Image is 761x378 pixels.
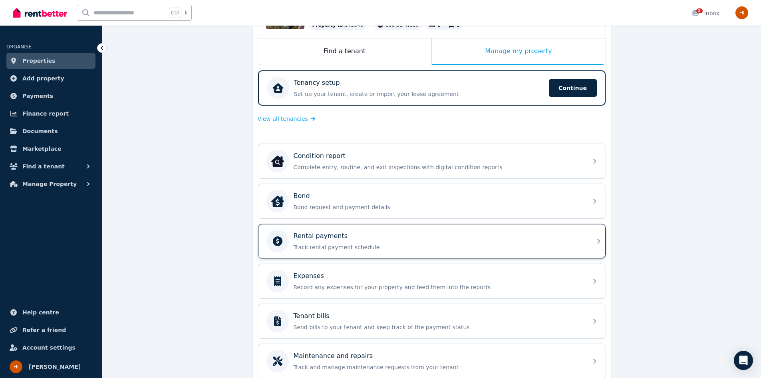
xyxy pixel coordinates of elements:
[294,243,583,251] p: Track rental payment schedule
[10,360,22,373] img: Hasan Imtiaz Ahamed
[22,144,61,154] span: Marketplace
[6,44,32,50] span: ORGANISE
[294,323,583,331] p: Send bills to your tenant and keep track of the payment status
[6,176,95,192] button: Manage Property
[6,53,95,69] a: Properties
[734,351,753,370] div: Open Intercom Messenger
[735,6,748,19] img: Hasan Imtiaz Ahamed
[22,179,77,189] span: Manage Property
[22,109,69,118] span: Finance report
[258,224,606,258] a: Rental paymentsTrack rental payment schedule
[13,7,67,19] img: RentBetter
[22,56,56,66] span: Properties
[258,184,606,218] a: BondBondBond request and payment details
[6,304,95,320] a: Help centre
[6,141,95,157] a: Marketplace
[294,151,346,161] p: Condition report
[6,123,95,139] a: Documents
[6,88,95,104] a: Payments
[294,363,583,371] p: Track and manage maintenance requests from your tenant
[294,231,348,241] p: Rental payments
[258,70,606,106] a: Tenancy setupSet up your tenant, create or import your lease agreementContinue
[294,203,583,211] p: Bond request and payment details
[258,304,606,338] a: Tenant billsSend bills to your tenant and keep track of the payment status
[294,163,583,171] p: Complete entry, routine, and exit inspections with digital condition reports
[169,8,181,18] span: Ctrl
[696,8,703,13] span: 2
[258,144,606,178] a: Condition reportCondition reportComplete entry, routine, and exit inspections with digital condit...
[294,283,583,291] p: Record any expenses for your property and feed them into the reports
[22,126,58,136] span: Documents
[6,158,95,174] button: Find a tenant
[258,264,606,298] a: ExpensesRecord any expenses for your property and feed them into the reports
[6,70,95,86] a: Add property
[294,78,340,88] p: Tenancy setup
[294,271,324,281] p: Expenses
[6,106,95,122] a: Finance report
[29,362,81,372] span: [PERSON_NAME]
[271,195,284,208] img: Bond
[432,38,606,65] div: Manage my property
[22,74,64,83] span: Add property
[22,325,66,335] span: Refer a friend
[258,115,308,123] span: View all tenancies
[6,340,95,356] a: Account settings
[549,79,597,97] span: Continue
[294,311,330,321] p: Tenant bills
[258,38,431,65] div: Find a tenant
[22,343,76,352] span: Account settings
[22,308,59,317] span: Help centre
[22,91,53,101] span: Payments
[271,155,284,168] img: Condition report
[294,191,310,201] p: Bond
[294,351,373,361] p: Maintenance and repairs
[691,9,719,17] div: Inbox
[294,90,544,98] p: Set up your tenant, create or import your lease agreement
[258,115,316,123] a: View all tenancies
[22,162,65,171] span: Find a tenant
[185,10,187,16] span: k
[6,322,95,338] a: Refer a friend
